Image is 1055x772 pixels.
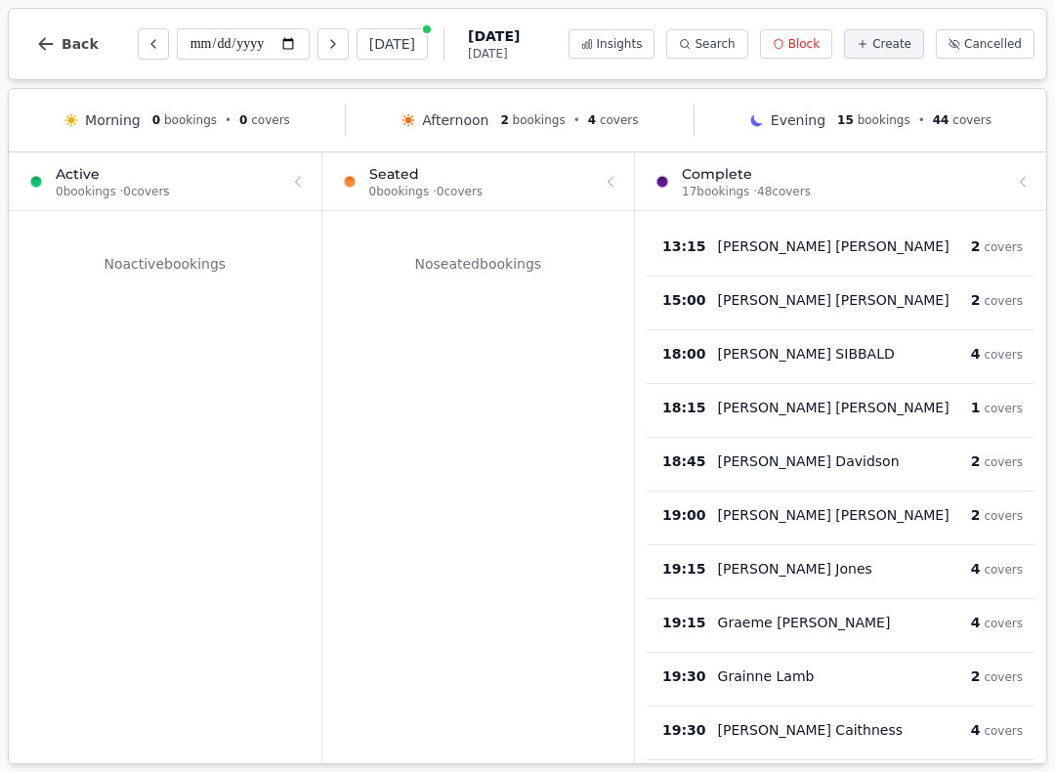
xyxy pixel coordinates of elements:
span: 19:30 [662,666,706,686]
span: • [225,112,232,128]
span: covers [984,240,1023,254]
button: [DATE] [357,28,428,60]
span: covers [984,563,1023,577]
button: Previous day [138,28,169,60]
span: • [573,112,580,128]
span: covers [952,113,992,127]
span: Search [695,36,735,52]
span: covers [984,509,1023,523]
p: [PERSON_NAME] [PERSON_NAME] [718,236,949,256]
span: 2 [971,668,981,684]
span: covers [984,617,1023,630]
svg: Customer message [880,563,892,575]
button: Insights [569,29,655,59]
span: 2 [971,292,981,308]
button: Search [666,29,747,59]
p: [PERSON_NAME] Davidson [718,451,900,471]
span: 0 [152,113,160,127]
span: covers [984,294,1023,308]
p: [PERSON_NAME] [PERSON_NAME] [718,398,949,417]
span: 2 [971,507,981,523]
span: 2 [971,238,981,254]
svg: Google booking [910,725,920,735]
button: Block [760,29,832,59]
span: Block [788,36,820,52]
span: 19:15 [662,559,706,579]
span: Create [872,36,911,52]
span: Insights [597,36,643,52]
span: 18:45 [662,451,706,471]
span: [DATE] [468,26,520,46]
span: 18:00 [662,344,706,364]
span: 19:15 [662,613,706,632]
span: covers [600,113,639,127]
span: 4 [971,615,981,630]
span: bookings [858,113,910,127]
span: covers [984,670,1023,684]
span: covers [984,455,1023,469]
span: covers [984,724,1023,738]
p: [PERSON_NAME] [PERSON_NAME] [718,290,949,310]
span: 2 [500,113,508,127]
span: 13:15 [662,236,706,256]
button: Back [21,21,114,67]
span: 4 [971,561,981,577]
button: Next day [317,28,349,60]
span: 4 [971,722,981,738]
span: [DATE] [468,46,520,62]
span: Cancelled [964,36,1022,52]
span: Morning [85,110,141,130]
span: 44 [933,113,949,127]
span: 0 [239,113,247,127]
button: Create [844,29,924,59]
span: • [918,112,925,128]
svg: Google booking [898,618,907,627]
p: No seated bookings [334,254,623,274]
span: 15 [837,113,854,127]
span: 2 [971,453,981,469]
p: No active bookings [21,254,310,274]
p: [PERSON_NAME] Caithness [718,720,903,740]
p: [PERSON_NAME] SIBBALD [718,344,895,364]
span: bookings [513,113,566,127]
span: covers [251,113,290,127]
span: 4 [971,346,981,362]
span: Back [62,37,99,51]
span: 19:00 [662,505,706,525]
span: Afternoon [422,110,488,130]
p: [PERSON_NAME] Jones [718,559,872,579]
p: Grainne Lamb [718,666,815,686]
span: 15:00 [662,290,706,310]
svg: Google booking [957,403,967,412]
span: 19:30 [662,720,706,740]
svg: Google booking [907,456,917,466]
button: Cancelled [936,29,1034,59]
span: 1 [971,400,981,415]
span: 18:15 [662,398,706,417]
span: covers [984,402,1023,415]
span: Evening [771,110,825,130]
span: covers [984,348,1023,362]
p: Graeme [PERSON_NAME] [718,613,891,632]
span: 4 [588,113,596,127]
p: [PERSON_NAME] [PERSON_NAME] [718,505,949,525]
span: bookings [164,113,217,127]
